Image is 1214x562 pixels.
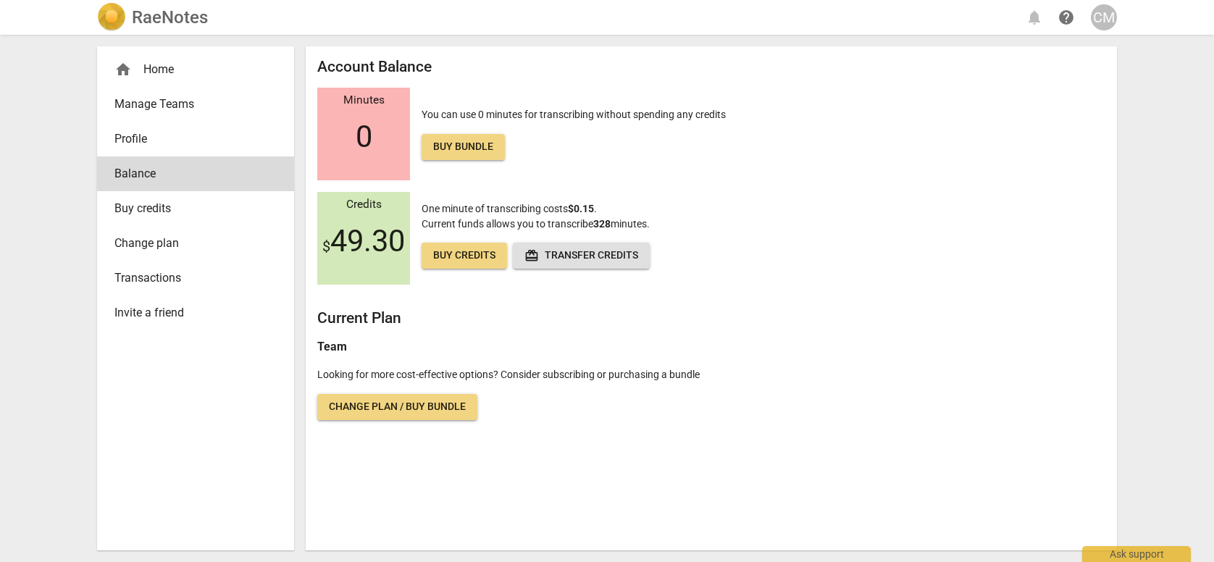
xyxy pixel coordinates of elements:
span: home [114,61,132,78]
b: Team [317,340,347,353]
span: $ [322,238,330,255]
span: Profile [114,130,265,148]
a: Invite a friend [97,295,294,330]
span: Transfer credits [524,248,638,263]
span: Change plan [114,235,265,252]
a: LogoRaeNotes [97,3,208,32]
h2: Current Plan [317,309,1105,327]
a: Buy bundle [422,134,505,160]
span: Current funds allows you to transcribe minutes. [422,218,650,230]
span: One minute of transcribing costs . [422,203,597,214]
p: Looking for more cost-effective options? Consider subscribing or purchasing a bundle [317,367,1105,382]
span: Transactions [114,269,265,287]
span: Invite a friend [114,304,265,322]
span: Buy credits [433,248,495,263]
a: Manage Teams [97,87,294,122]
a: Change plan [97,226,294,261]
button: CM [1091,4,1117,30]
b: 328 [593,218,611,230]
span: Buy bundle [433,140,493,154]
button: Transfer credits [513,243,650,269]
span: Balance [114,165,265,183]
div: Home [97,52,294,87]
a: Profile [97,122,294,156]
img: Logo [97,3,126,32]
span: redeem [524,248,539,263]
span: Manage Teams [114,96,265,113]
div: Minutes [317,94,410,107]
span: Change plan / Buy bundle [329,400,466,414]
a: Change plan / Buy bundle [317,394,477,420]
span: help [1058,9,1075,26]
h2: RaeNotes [132,7,208,28]
span: 49.30 [322,224,405,259]
b: $0.15 [568,203,594,214]
h2: Account Balance [317,58,1105,76]
div: Credits [317,198,410,211]
p: You can use 0 minutes for transcribing without spending any credits [422,107,726,160]
a: Transactions [97,261,294,295]
div: Home [114,61,265,78]
a: Buy credits [422,243,507,269]
a: Balance [97,156,294,191]
a: Help [1053,4,1079,30]
span: Buy credits [114,200,265,217]
a: Buy credits [97,191,294,226]
span: 0 [356,119,372,154]
div: Ask support [1082,546,1191,562]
